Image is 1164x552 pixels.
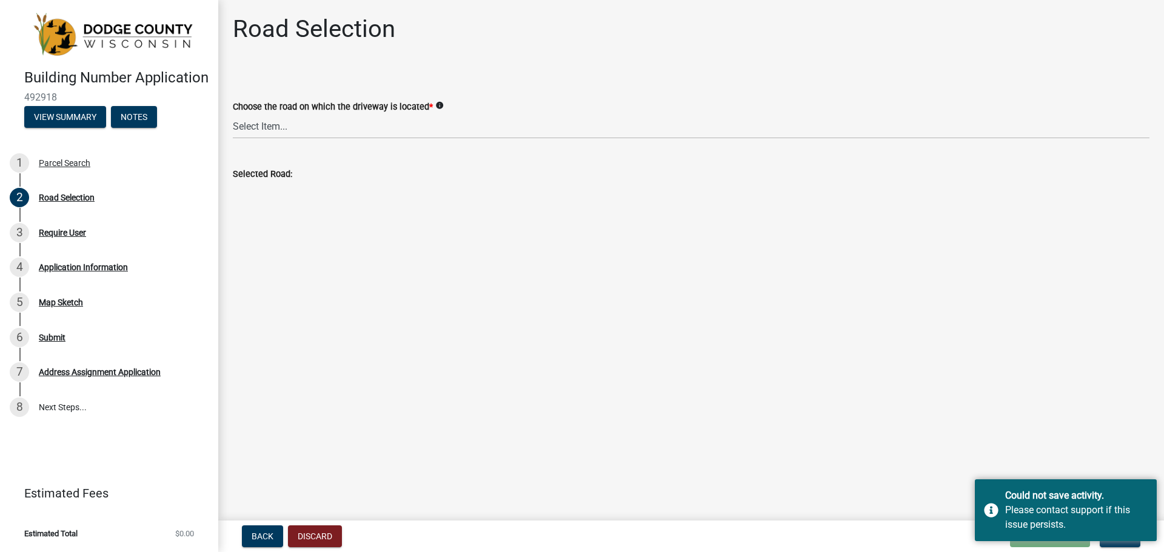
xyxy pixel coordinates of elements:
[24,13,199,56] img: Dodge County, Wisconsin
[39,228,86,237] div: Require User
[39,193,95,202] div: Road Selection
[39,298,83,307] div: Map Sketch
[111,113,157,122] wm-modal-confirm: Notes
[24,106,106,128] button: View Summary
[24,69,209,87] h4: Building Number Application
[10,153,29,173] div: 1
[252,531,273,541] span: Back
[24,530,78,537] span: Estimated Total
[242,525,283,547] button: Back
[10,188,29,207] div: 2
[1005,488,1148,503] div: Could not save activity.
[10,328,29,347] div: 6
[10,223,29,242] div: 3
[233,103,433,111] label: Choose the road on which the driveway is located
[10,293,29,312] div: 5
[10,397,29,417] div: 8
[24,91,194,103] span: 492918
[1005,503,1148,532] div: Please contact support if this issue persists.
[435,101,444,110] i: info
[10,362,29,382] div: 7
[175,530,194,537] span: $0.00
[39,159,90,167] div: Parcel Search
[10,481,199,505] a: Estimated Fees
[111,106,157,128] button: Notes
[39,368,161,376] div: Address Assignment Application
[10,258,29,277] div: 4
[288,525,342,547] button: Discard
[233,15,395,44] h1: Road Selection
[39,263,128,271] div: Application Information
[24,113,106,122] wm-modal-confirm: Summary
[233,170,292,179] label: Selected Road:
[39,333,65,342] div: Submit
